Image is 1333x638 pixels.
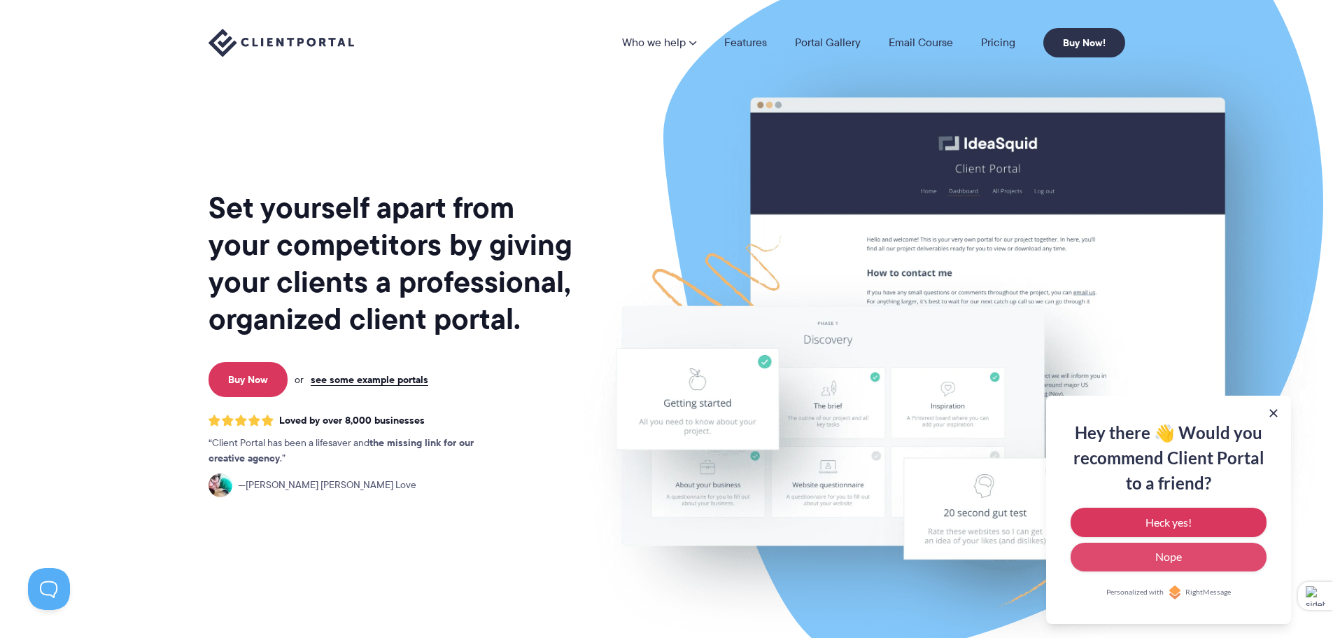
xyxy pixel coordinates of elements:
[279,415,425,427] span: Loved by over 8,000 businesses
[1185,587,1231,598] span: RightMessage
[1071,543,1267,572] button: Nope
[1106,587,1164,598] span: Personalized with
[1071,508,1267,537] button: Heck yes!
[209,436,502,466] p: Client Portal has been a lifesaver and .
[238,478,416,493] span: [PERSON_NAME] [PERSON_NAME] Love
[295,373,304,386] span: or
[311,373,428,386] a: see some example portals
[209,362,288,397] a: Buy Now
[28,568,70,610] iframe: Toggle Customer Support
[795,37,861,48] a: Portal Gallery
[981,37,1015,48] a: Pricing
[1168,585,1182,599] img: Personalized with RightMessage
[889,37,953,48] a: Email Course
[1071,420,1267,496] div: Hey there 👋 Would you recommend Client Portal to a friend?
[622,37,696,48] a: Who we help
[1071,585,1267,599] a: Personalized withRightMessage
[1043,28,1125,57] a: Buy Now!
[724,37,767,48] a: Features
[209,435,474,466] strong: the missing link for our creative agency
[209,189,575,338] h1: Set yourself apart from your competitors by giving your clients a professional, organized client ...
